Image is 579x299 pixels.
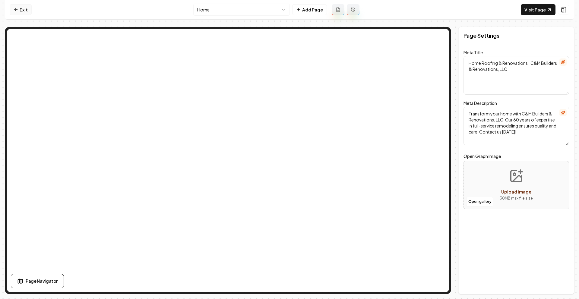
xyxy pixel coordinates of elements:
[521,4,555,15] a: Visit Page
[500,195,533,201] p: 30 MB max file size
[464,153,569,160] label: Open Graph Image
[292,4,327,15] button: Add Page
[11,274,64,288] button: Page Navigator
[10,4,32,15] a: Exit
[26,278,58,284] span: Page Navigator
[464,100,497,106] label: Meta Description
[501,189,531,194] span: Upload image
[332,4,344,15] button: Add admin page prompt
[495,164,538,206] button: Upload image
[466,197,493,206] button: Open gallery
[464,50,483,55] label: Meta Title
[464,31,499,40] h2: Page Settings
[347,4,359,15] button: Regenerate page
